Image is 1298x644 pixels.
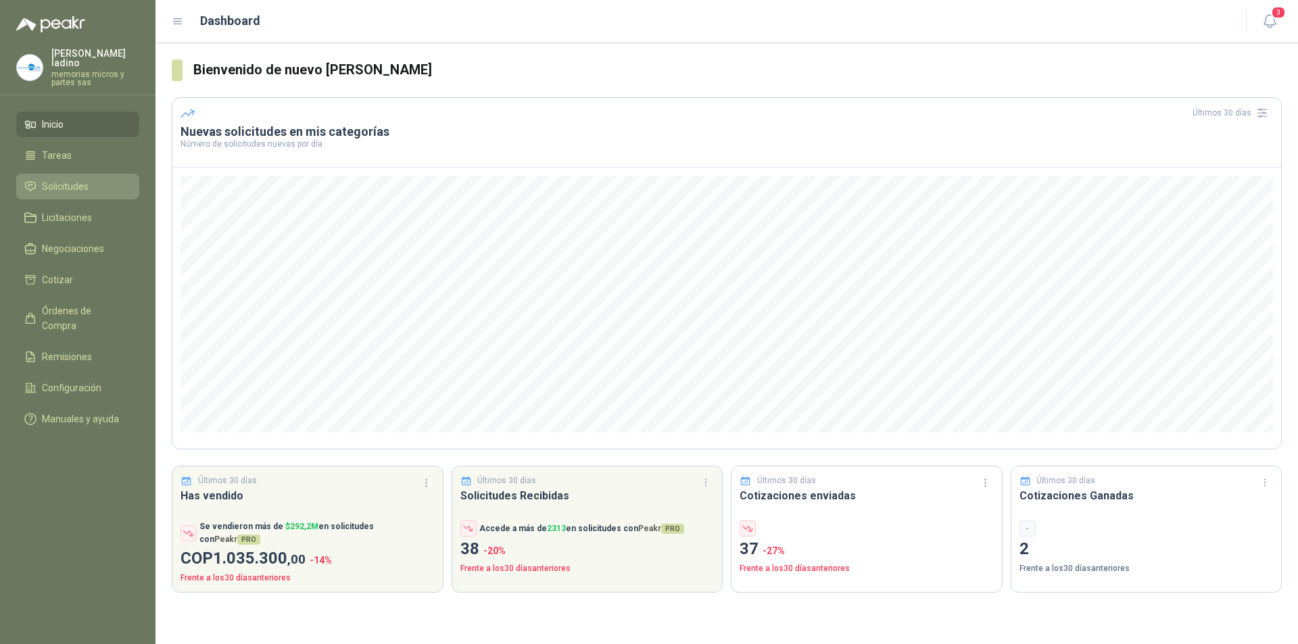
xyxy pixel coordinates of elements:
[16,205,139,230] a: Licitaciones
[1019,520,1036,537] div: -
[757,474,816,487] p: Últimos 30 días
[42,179,89,194] span: Solicitudes
[200,11,260,30] h1: Dashboard
[16,298,139,339] a: Órdenes de Compra
[16,143,139,168] a: Tareas
[740,562,994,575] p: Frente a los 30 días anteriores
[547,524,566,533] span: 2313
[16,112,139,137] a: Inicio
[1019,562,1274,575] p: Frente a los 30 días anteriores
[42,272,73,287] span: Cotizar
[181,124,1273,140] h3: Nuevas solicitudes en mis categorías
[740,537,994,562] p: 37
[42,412,119,426] span: Manuales y ayuda
[460,487,715,504] h3: Solicitudes Recibidas
[460,537,715,562] p: 38
[181,140,1273,148] p: Número de solicitudes nuevas por día
[16,406,139,432] a: Manuales y ayuda
[42,117,64,132] span: Inicio
[181,572,435,585] p: Frente a los 30 días anteriores
[16,16,85,32] img: Logo peakr
[763,545,785,556] span: -27 %
[42,148,72,163] span: Tareas
[237,535,260,545] span: PRO
[181,546,435,572] p: COP
[661,524,684,534] span: PRO
[1193,102,1273,124] div: Últimos 30 días
[42,349,92,364] span: Remisiones
[1036,474,1095,487] p: Últimos 30 días
[310,555,332,566] span: -14 %
[287,551,306,567] span: ,00
[16,267,139,293] a: Cotizar
[193,59,1282,80] h3: Bienvenido de nuevo [PERSON_NAME]
[638,524,684,533] span: Peakr
[181,487,435,504] h3: Has vendido
[1019,537,1274,562] p: 2
[42,210,92,225] span: Licitaciones
[16,344,139,370] a: Remisiones
[285,522,318,531] span: $ 292,2M
[213,549,306,568] span: 1.035.300
[1019,487,1274,504] h3: Cotizaciones Ganadas
[42,303,126,333] span: Órdenes de Compra
[16,236,139,262] a: Negociaciones
[477,474,536,487] p: Últimos 30 días
[16,174,139,199] a: Solicitudes
[740,487,994,504] h3: Cotizaciones enviadas
[483,545,506,556] span: -20 %
[42,380,101,395] span: Configuración
[51,70,139,86] p: memorias micros y partes sas
[198,474,257,487] p: Últimos 30 días
[214,535,260,544] span: Peakr
[17,55,43,80] img: Company Logo
[1271,6,1286,19] span: 3
[479,522,684,535] p: Accede a más de en solicitudes con
[199,520,435,546] p: Se vendieron más de en solicitudes con
[16,375,139,401] a: Configuración
[1257,9,1282,34] button: 3
[460,562,715,575] p: Frente a los 30 días anteriores
[51,49,139,68] p: [PERSON_NAME] ladino
[42,241,104,256] span: Negociaciones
